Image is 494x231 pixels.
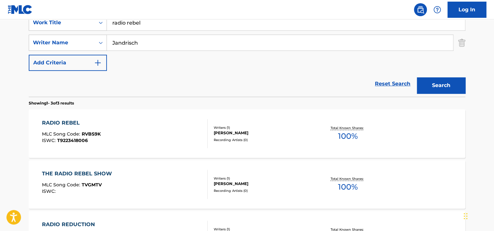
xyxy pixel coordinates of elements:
button: Add Criteria [29,55,107,71]
a: Log In [448,2,486,18]
span: ISWC : [42,137,57,143]
span: MLC Song Code : [42,182,82,188]
span: T9223418006 [57,137,88,143]
a: Reset Search [372,77,414,91]
span: 100 % [338,130,357,142]
div: Recording Artists ( 0 ) [214,137,311,142]
span: RVBS9K [82,131,101,137]
div: Writer Name [33,39,91,47]
a: THE RADIO REBEL SHOWMLC Song Code:TVGMTVISWC:Writers (1)[PERSON_NAME]Recording Artists (0)Total K... [29,160,465,209]
p: Total Known Shares: [330,126,365,130]
div: Writers ( 1 ) [214,176,311,181]
span: 100 % [338,181,357,193]
div: Recording Artists ( 0 ) [214,188,311,193]
div: Writers ( 1 ) [214,125,311,130]
img: search [417,6,424,14]
button: Search [417,77,465,93]
iframe: Chat Widget [462,200,494,231]
img: MLC Logo [8,5,33,14]
a: Public Search [414,3,427,16]
img: help [433,6,441,14]
div: Help [431,3,444,16]
div: Drag [464,206,468,226]
span: TVGMTV [82,182,102,188]
span: MLC Song Code : [42,131,82,137]
p: Showing 1 - 3 of 3 results [29,100,74,106]
a: RADIO REBELMLC Song Code:RVBS9KISWC:T9223418006Writers (1)[PERSON_NAME]Recording Artists (0)Total... [29,109,465,158]
p: Total Known Shares: [330,176,365,181]
img: 9d2ae6d4665cec9f34b9.svg [94,59,102,67]
div: RADIO REBEL [42,119,101,127]
img: Delete Criterion [458,35,465,51]
div: [PERSON_NAME] [214,181,311,187]
div: THE RADIO REBEL SHOW [42,170,115,178]
div: [PERSON_NAME] [214,130,311,136]
form: Search Form [29,15,465,97]
span: ISWC : [42,188,57,194]
div: Work Title [33,19,91,27]
div: RADIO REDUCTION [42,221,99,228]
